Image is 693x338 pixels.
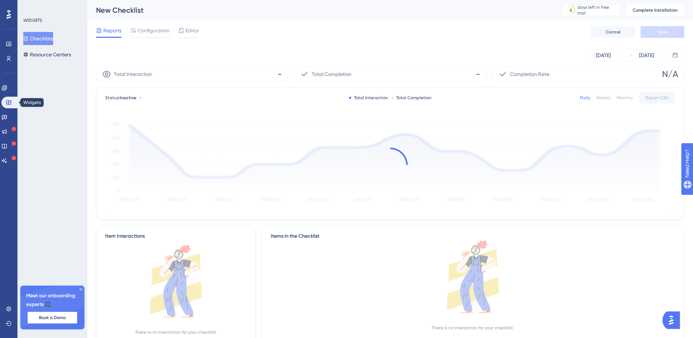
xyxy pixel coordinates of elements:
[662,309,684,331] iframe: UserGuiding AI Assistant Launcher
[639,51,654,60] div: [DATE]
[120,95,136,100] span: Inactive
[17,2,45,11] span: Need Help?
[23,17,42,23] div: WIDGETS
[476,68,480,80] span: -
[596,51,611,60] div: [DATE]
[596,95,611,101] div: Weekly
[606,29,621,35] span: Cancel
[186,26,199,35] span: Editor
[23,32,53,45] button: Checklists
[26,291,79,309] span: Meet our onboarding experts 🎧
[646,95,669,101] span: Export CSV
[105,95,136,101] span: Status:
[135,329,217,335] div: There is no interaction for your checklist.
[271,232,675,241] div: Items in the Checklist
[641,26,684,38] button: Save
[510,70,549,79] span: Completion Rate
[312,70,351,79] span: Total Completion
[432,325,514,331] div: There is no interaction for your checklist.
[105,232,145,241] div: Item Interactions
[657,29,668,35] span: Save
[96,5,544,15] div: New Checklist
[577,4,618,16] div: days left in free trial
[278,68,282,80] span: -
[580,95,590,101] div: Daily
[114,70,152,79] span: Total Interaction
[570,7,572,13] div: 6
[39,315,66,321] span: Book a Demo
[138,26,170,35] span: Configuration
[103,26,122,35] span: Reports
[639,92,675,104] button: Export CSV
[349,95,388,101] div: Total Interaction
[662,68,678,80] span: N/A
[633,7,678,13] span: Complete Installation
[626,4,684,16] button: Complete Installation
[591,26,635,38] button: Cancel
[23,48,71,61] button: Resource Centers
[617,95,633,101] div: Monthly
[391,95,431,101] div: Total Completion
[28,312,77,323] button: Book a Demo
